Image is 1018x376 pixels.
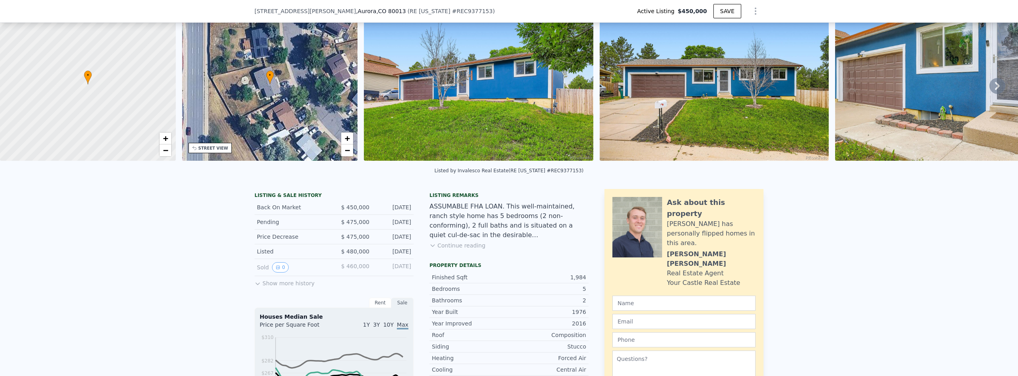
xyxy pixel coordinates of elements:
[383,321,394,328] span: 10Y
[261,335,274,340] tspan: $310
[432,366,509,374] div: Cooling
[509,273,586,281] div: 1,984
[254,7,356,15] span: [STREET_ADDRESS][PERSON_NAME]
[272,262,289,273] button: View historical data
[612,314,756,329] input: Email
[257,262,328,273] div: Sold
[432,320,509,327] div: Year Improved
[341,144,353,156] a: Zoom out
[432,273,509,281] div: Finished Sqft
[376,218,411,226] div: [DATE]
[257,247,328,255] div: Listed
[163,133,168,143] span: +
[391,298,414,308] div: Sale
[341,219,369,225] span: $ 475,000
[257,218,328,226] div: Pending
[376,262,411,273] div: [DATE]
[432,331,509,339] div: Roof
[376,8,406,14] span: , CO 80013
[345,145,350,155] span: −
[429,262,589,269] div: Property details
[509,343,586,351] div: Stucco
[429,192,589,199] div: Listing remarks
[667,269,724,278] div: Real Estate Agent
[364,8,593,161] img: Sale: 135285426 Parcel: 5700362
[163,145,168,155] span: −
[257,233,328,241] div: Price Decrease
[254,276,315,287] button: Show more history
[373,321,380,328] span: 3Y
[159,144,171,156] a: Zoom out
[254,192,414,200] div: LISTING & SALE HISTORY
[261,358,274,364] tspan: $282
[452,8,492,14] span: # REC9377153
[429,242,486,249] button: Continue reading
[363,321,370,328] span: 1Y
[345,133,350,143] span: +
[376,247,411,255] div: [DATE]
[509,320,586,327] div: 2016
[435,168,584,173] div: Listed by Invalesco Real Estate (RE [US_STATE] #REC9377153)
[509,296,586,304] div: 2
[260,321,334,333] div: Price per Square Foot
[432,343,509,351] div: Siding
[432,285,509,293] div: Bedrooms
[341,132,353,144] a: Zoom in
[429,202,589,240] div: ASSUMABLE FHA LOAN. This well-maintained, ranch style home has 5 bedrooms (2 non-conforming), 2 f...
[509,331,586,339] div: Composition
[376,203,411,211] div: [DATE]
[612,296,756,311] input: Name
[748,3,763,19] button: Show Options
[432,296,509,304] div: Bathrooms
[667,197,756,219] div: Ask about this property
[341,248,369,255] span: $ 480,000
[257,203,328,211] div: Back On Market
[341,204,369,210] span: $ 450,000
[410,8,450,14] span: RE [US_STATE]
[509,308,586,316] div: 1976
[266,70,274,84] div: •
[369,298,391,308] div: Rent
[356,7,406,15] span: , Aurora
[667,219,756,248] div: [PERSON_NAME] has personally flipped homes in this area.
[678,7,707,15] span: $450,000
[612,332,756,347] input: Phone
[600,8,829,161] img: Sale: 135285426 Parcel: 5700362
[84,70,92,84] div: •
[260,313,408,321] div: Houses Median Sale
[341,234,369,240] span: $ 475,000
[159,132,171,144] a: Zoom in
[637,7,678,15] span: Active Listing
[667,278,740,288] div: Your Castle Real Estate
[397,321,408,329] span: Max
[509,285,586,293] div: 5
[261,370,274,376] tspan: $267
[713,4,741,18] button: SAVE
[667,249,756,269] div: [PERSON_NAME] [PERSON_NAME]
[376,233,411,241] div: [DATE]
[198,145,228,151] div: STREET VIEW
[509,354,586,362] div: Forced Air
[84,72,92,79] span: •
[509,366,586,374] div: Central Air
[408,7,495,15] div: ( )
[341,263,369,269] span: $ 460,000
[432,308,509,316] div: Year Built
[266,72,274,79] span: •
[432,354,509,362] div: Heating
